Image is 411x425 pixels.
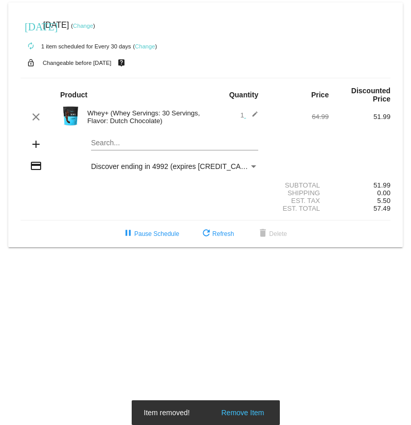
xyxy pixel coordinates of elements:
mat-icon: refresh [200,228,212,240]
strong: Product [60,91,87,99]
span: Refresh [200,230,234,237]
button: Pause Schedule [114,225,187,243]
span: 1 [240,111,258,119]
img: Image-1-Carousel-Whey-2lb-Dutch-Chocolate-no-badge-Transp.png [60,106,81,126]
small: ( ) [71,23,95,29]
mat-select: Payment Method [91,162,258,171]
strong: Price [311,91,329,99]
div: Shipping [267,189,329,197]
span: 57.49 [373,205,390,212]
input: Search... [91,139,258,147]
small: Changeable before [DATE] [43,60,112,66]
div: 51.99 [329,181,390,189]
mat-icon: clear [30,111,42,123]
button: Remove Item [218,407,267,418]
strong: Discounted Price [351,87,390,103]
mat-icon: [DATE] [25,20,37,32]
div: 51.99 [329,113,390,121]
mat-icon: lock_open [25,56,37,70]
div: Est. Total [267,205,329,212]
mat-icon: live_help [115,56,128,70]
div: Est. Tax [267,197,329,205]
button: Delete [248,225,295,243]
a: Change [135,43,155,49]
small: ( ) [133,43,157,49]
span: Pause Schedule [122,230,179,237]
span: 5.50 [377,197,390,205]
div: Subtotal [267,181,329,189]
a: Change [73,23,93,29]
small: 1 item scheduled for Every 30 days [21,43,131,49]
div: Whey+ (Whey Servings: 30 Servings, Flavor: Dutch Chocolate) [82,109,206,125]
simple-snack-bar: Item removed! [144,407,267,418]
mat-icon: pause [122,228,134,240]
mat-icon: edit [246,111,258,123]
span: Discover ending in 4992 (expires [CREDIT_CARD_DATA]) [91,162,278,171]
mat-icon: credit_card [30,160,42,172]
mat-icon: add [30,138,42,150]
mat-icon: autorenew [25,40,37,53]
div: 64.99 [267,113,329,121]
span: Delete [257,230,287,237]
span: 0.00 [377,189,390,197]
strong: Quantity [229,91,258,99]
button: Refresh [192,225,242,243]
mat-icon: delete [257,228,269,240]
